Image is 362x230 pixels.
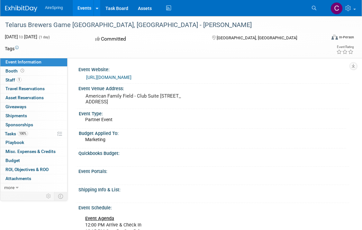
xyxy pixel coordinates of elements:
a: Budget [0,156,67,165]
span: Misc. Expenses & Credits [5,149,56,154]
div: In-Person [339,35,354,40]
div: Event Venue Address: [78,84,349,92]
a: Playbook [0,138,67,147]
a: Booth [0,67,67,75]
td: Toggle Event Tabs [54,192,68,200]
span: Partner Event [85,117,113,122]
span: Sponsorships [5,122,33,127]
span: Staff [5,77,22,82]
div: Event Format [300,34,354,43]
u: Event Agenda [85,216,114,221]
a: Event Information [0,58,67,66]
span: Budget [5,158,20,163]
img: Christine Silvestri [330,2,343,14]
span: Event Information [5,59,41,64]
img: ExhibitDay [5,5,37,12]
span: Giveaways [5,104,26,109]
a: Tasks100% [0,129,67,138]
div: Event Schedule: [78,203,349,211]
span: ROI, Objectives & ROO [5,167,49,172]
a: [URL][DOMAIN_NAME] [86,75,131,80]
span: Marketing [85,137,105,142]
div: Shipping Info & List: [78,185,349,193]
span: Tasks [5,131,28,136]
span: Booth not reserved yet [19,68,25,73]
td: Personalize Event Tab Strip [43,192,54,200]
div: Quickbooks Budget: [78,149,349,157]
pre: American Family Field - Club Suite [STREET_ADDRESS] [86,93,184,105]
div: Event Type: [79,109,346,117]
span: to [18,34,24,39]
div: Telarus Brewers Game [GEOGRAPHIC_DATA], [GEOGRAPHIC_DATA] - [PERSON_NAME] [3,19,320,31]
a: Giveaways [0,102,67,111]
span: more [4,185,14,190]
a: Shipments [0,111,67,120]
a: ROI, Objectives & ROO [0,165,67,174]
a: Asset Reservations [0,93,67,102]
div: Event Portals: [78,167,349,175]
span: [DATE] [DATE] [5,34,37,39]
span: Attachments [5,176,31,181]
td: Tags [5,45,19,52]
span: Playbook [5,140,24,145]
span: AireSpring [45,5,63,10]
div: Committed [93,34,202,45]
div: Event Rating [336,45,354,49]
a: Attachments [0,174,67,183]
span: 100% [18,131,28,136]
span: Booth [5,68,25,73]
a: Travel Reservations [0,84,67,93]
a: Misc. Expenses & Credits [0,147,67,156]
span: Asset Reservations [5,95,44,100]
div: Event Website: [78,65,349,73]
span: 1 [17,77,22,82]
a: more [0,183,67,192]
img: Format-Inperson.png [331,34,338,40]
a: Staff1 [0,76,67,84]
span: (1 day) [38,35,50,39]
span: Travel Reservations [5,86,45,91]
div: Budget Applied To: [79,129,346,137]
a: Sponsorships [0,120,67,129]
span: Shipments [5,113,27,118]
span: [GEOGRAPHIC_DATA], [GEOGRAPHIC_DATA] [217,35,297,40]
